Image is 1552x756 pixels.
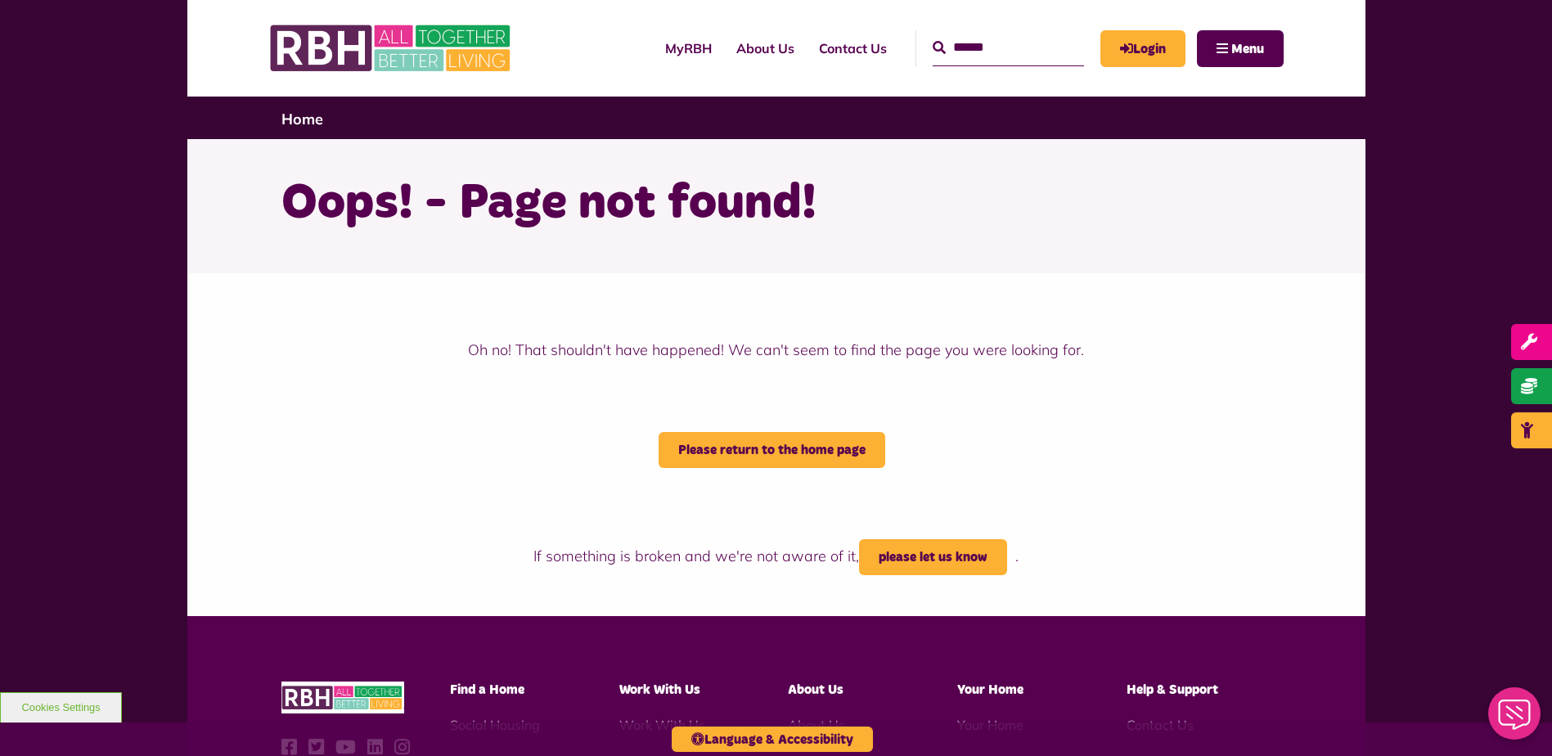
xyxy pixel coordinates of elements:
[807,26,899,70] a: Contact Us
[672,727,873,752] button: Language & Accessibility
[653,26,724,70] a: MyRBH
[1197,30,1284,67] button: Navigation
[281,110,323,128] a: Home
[957,717,1023,733] a: Your Home
[269,16,515,80] img: RBH
[450,683,524,696] span: Find a Home
[788,717,845,733] a: About Us
[933,30,1084,65] input: Search
[1127,683,1218,696] span: Help & Support
[1127,717,1194,733] a: Contact Us
[281,172,1271,236] h1: Oops! - Page not found!
[619,683,700,696] span: Work With Us
[957,683,1023,696] span: Your Home
[533,547,1019,565] span: If something is broken and we're not aware of it, .
[269,339,1284,361] p: Oh no! That shouldn't have happened! We can't seem to find the page you were looking for.
[281,682,404,713] img: RBH
[619,717,705,733] a: Work With Us
[1478,682,1552,756] iframe: Netcall Web Assistant for live chat
[788,683,843,696] span: About Us
[724,26,807,70] a: About Us
[659,432,885,468] a: Please return to the home page
[450,717,540,733] a: Social Housing
[1100,30,1185,67] a: MyRBH
[859,539,1007,575] a: please let us know
[1231,43,1264,56] span: Menu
